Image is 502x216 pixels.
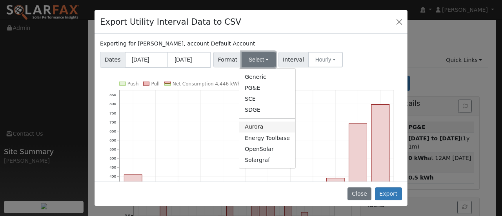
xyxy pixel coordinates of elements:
[109,174,116,178] text: 400
[109,111,116,115] text: 750
[308,52,343,67] button: Hourly
[347,187,371,201] button: Close
[127,81,139,87] text: Push
[173,81,241,87] text: Net Consumption 4,446 kWh
[100,16,241,28] h4: Export Utility Interval Data to CSV
[109,93,116,97] text: 850
[239,105,295,116] a: SDGE
[242,52,276,67] button: Select
[109,129,116,133] text: 650
[109,138,116,142] text: 600
[239,71,295,82] a: Generic
[109,156,116,160] text: 500
[278,52,309,67] span: Interval
[394,16,405,27] button: Close
[151,81,160,87] text: Pull
[239,82,295,93] a: PG&E
[109,102,116,106] text: 800
[213,52,242,67] span: Format
[239,133,295,143] a: Energy Toolbase
[109,165,116,169] text: 450
[375,187,402,201] button: Export
[239,94,295,105] a: SCE
[100,52,125,68] span: Dates
[239,122,295,133] a: Aurora
[109,120,116,124] text: 700
[239,143,295,154] a: OpenSolar
[100,40,255,48] label: Exporting for [PERSON_NAME], account Default Account
[239,154,295,165] a: Solargraf
[109,147,116,151] text: 550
